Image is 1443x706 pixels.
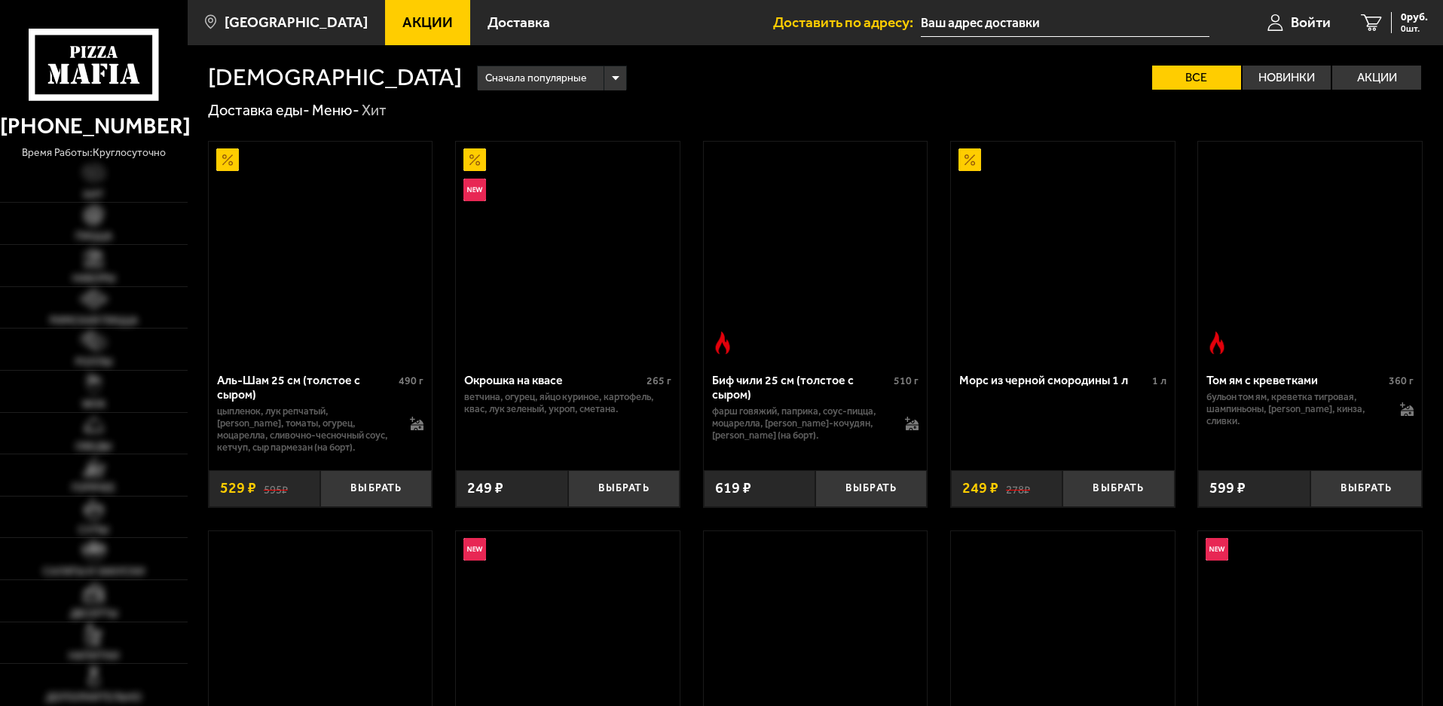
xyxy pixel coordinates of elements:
[43,567,145,577] span: Салаты и закуски
[75,231,112,242] span: Пицца
[958,148,981,171] img: Акционный
[209,142,433,362] a: АкционныйАль-Шам 25 см (толстое с сыром)
[208,101,310,119] a: Доставка еды-
[78,525,109,536] span: Супы
[488,15,550,29] span: Доставка
[362,101,387,121] div: Хит
[1401,12,1428,23] span: 0 руб.
[959,373,1148,387] div: Морс из черной смородины 1 л
[464,373,643,387] div: Окрошка на квасе
[72,274,115,284] span: Наборы
[485,64,586,93] span: Сначала популярные
[1062,470,1174,507] button: Выбрать
[463,148,486,171] img: Акционный
[1206,538,1228,561] img: Новинка
[1152,374,1166,387] span: 1 л
[921,9,1209,37] input: Ваш адрес доставки
[704,142,928,362] a: Острое блюдоБиф чили 25 см (толстое с сыром)
[82,399,105,410] span: WOK
[70,609,118,619] span: Десерты
[1332,66,1421,90] label: Акции
[647,374,671,387] span: 265 г
[216,148,239,171] img: Акционный
[208,66,462,90] h1: [DEMOGRAPHIC_DATA]
[1206,332,1228,354] img: Острое блюдо
[951,142,1175,362] a: АкционныйМорс из черной смородины 1 л
[264,481,288,496] s: 595 ₽
[402,15,453,29] span: Акции
[467,481,503,496] span: 249 ₽
[72,483,115,494] span: Горячее
[217,373,396,402] div: Аль-Шам 25 см (толстое с сыром)
[46,692,142,703] span: Дополнительно
[1401,24,1428,33] span: 0 шт.
[1291,15,1331,29] span: Войти
[75,442,112,452] span: Обеды
[1198,142,1422,362] a: Острое блюдоТом ям с креветками
[456,142,680,362] a: АкционныйНовинкаОкрошка на квасе
[69,651,119,662] span: Напитки
[220,481,256,496] span: 529 ₽
[1206,373,1385,387] div: Том ям с креветками
[463,179,486,201] img: Новинка
[568,470,680,507] button: Выбрать
[1006,481,1030,496] s: 278 ₽
[1310,470,1422,507] button: Выбрать
[1152,66,1241,90] label: Все
[320,470,432,507] button: Выбрать
[1209,481,1246,496] span: 599 ₽
[50,316,138,326] span: Римская пицца
[312,101,359,119] a: Меню-
[217,405,396,454] p: цыпленок, лук репчатый, [PERSON_NAME], томаты, огурец, моцарелла, сливочно-чесночный соус, кетчуп...
[894,374,919,387] span: 510 г
[962,481,998,496] span: 249 ₽
[715,481,751,496] span: 619 ₽
[75,357,112,368] span: Роллы
[815,470,927,507] button: Выбрать
[711,332,734,354] img: Острое блюдо
[712,405,891,442] p: фарш говяжий, паприка, соус-пицца, моцарелла, [PERSON_NAME]-кочудян, [PERSON_NAME] (на борт).
[1243,66,1331,90] label: Новинки
[83,190,104,200] span: Хит
[464,391,671,415] p: ветчина, огурец, яйцо куриное, картофель, квас, лук зеленый, укроп, сметана.
[399,374,423,387] span: 490 г
[1206,391,1385,427] p: бульон том ям, креветка тигровая, шампиньоны, [PERSON_NAME], кинза, сливки.
[773,15,921,29] span: Доставить по адресу:
[225,15,368,29] span: [GEOGRAPHIC_DATA]
[712,373,891,402] div: Биф чили 25 см (толстое с сыром)
[1389,374,1414,387] span: 360 г
[463,538,486,561] img: Новинка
